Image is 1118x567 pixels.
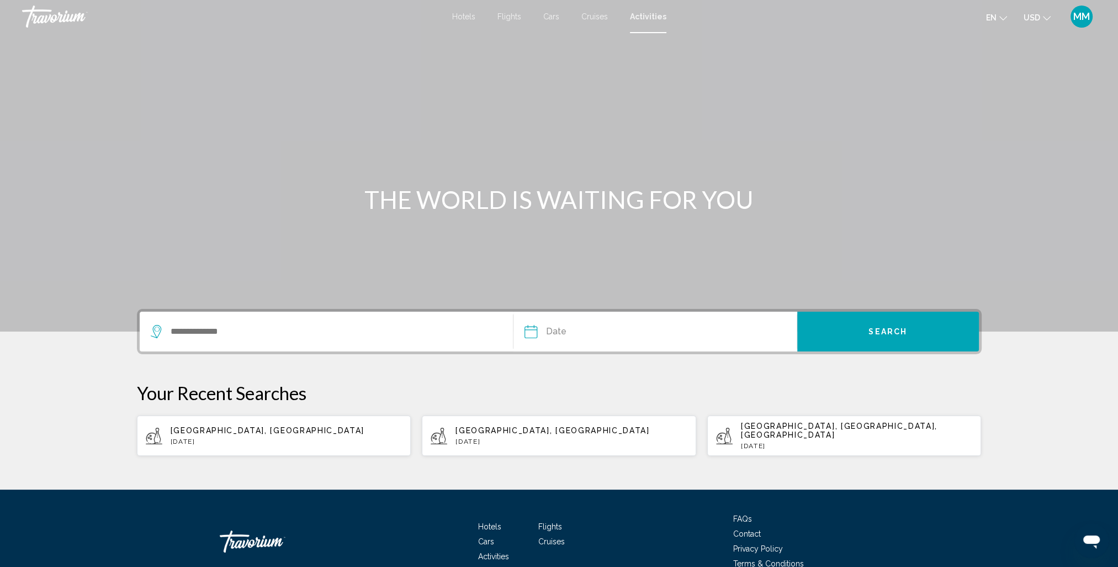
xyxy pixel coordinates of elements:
span: [GEOGRAPHIC_DATA], [GEOGRAPHIC_DATA] [455,426,649,435]
p: Your Recent Searches [137,382,982,404]
a: FAQs [733,514,752,523]
h1: THE WORLD IS WAITING FOR YOU [352,185,766,214]
button: Search [797,312,979,351]
a: Hotels [478,522,501,531]
button: Date [524,312,796,351]
a: Activities [478,552,509,561]
button: [GEOGRAPHIC_DATA], [GEOGRAPHIC_DATA], [GEOGRAPHIC_DATA][DATE] [707,415,982,456]
span: USD [1024,13,1040,22]
a: Travorium [22,6,441,28]
a: Cars [478,537,494,546]
span: en [986,13,997,22]
a: Cruises [538,537,565,546]
p: [DATE] [741,442,973,450]
a: Travorium [220,525,330,558]
span: [GEOGRAPHIC_DATA], [GEOGRAPHIC_DATA], [GEOGRAPHIC_DATA] [741,422,937,439]
p: [DATE] [171,438,402,445]
a: Contact [733,529,761,538]
iframe: Кнопка запуска окна обмена сообщениями [1074,523,1109,558]
a: Cruises [581,12,608,21]
button: [GEOGRAPHIC_DATA], [GEOGRAPHIC_DATA][DATE] [137,415,411,456]
button: User Menu [1067,5,1096,28]
a: Privacy Policy [733,544,783,553]
div: Search widget [140,312,979,351]
p: [DATE] [455,438,687,445]
a: Hotels [452,12,475,21]
a: Cars [543,12,559,21]
a: Activities [630,12,666,21]
span: Search [868,328,907,337]
a: Flights [538,522,562,531]
span: MM [1073,11,1090,22]
span: [GEOGRAPHIC_DATA], [GEOGRAPHIC_DATA] [171,426,364,435]
a: Flights [497,12,521,21]
button: [GEOGRAPHIC_DATA], [GEOGRAPHIC_DATA][DATE] [422,415,696,456]
button: Change language [986,9,1007,25]
button: Change currency [1024,9,1051,25]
